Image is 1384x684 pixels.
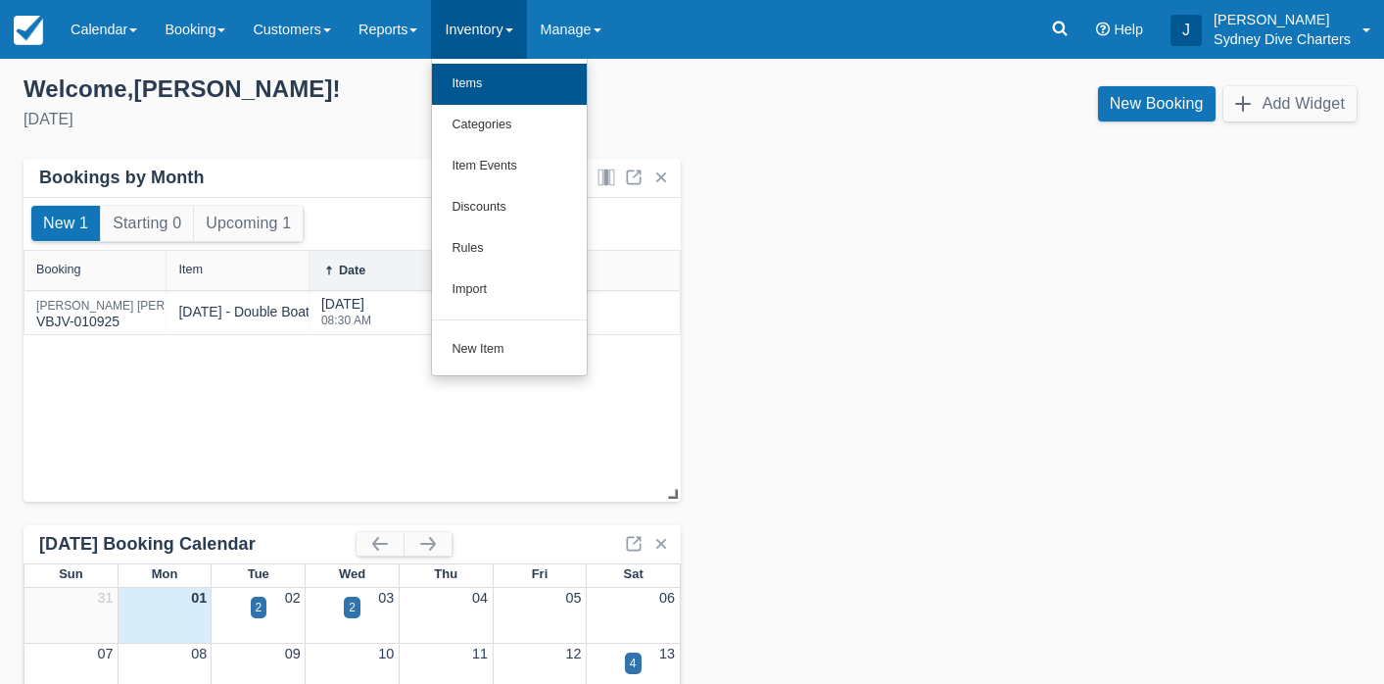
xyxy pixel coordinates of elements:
a: 12 [565,646,581,661]
a: 03 [378,590,394,606]
div: [PERSON_NAME] [PERSON_NAME] [36,300,234,312]
div: [DATE] Booking Calendar [39,533,357,556]
a: 10 [378,646,394,661]
span: Thu [434,566,457,581]
div: 08:30 AM [321,315,371,326]
i: Help [1096,23,1110,36]
span: Help [1114,22,1143,37]
a: Items [432,64,587,105]
a: 31 [98,590,114,606]
a: 08 [191,646,207,661]
div: [DATE] [24,108,677,131]
a: 05 [565,590,581,606]
a: 04 [472,590,488,606]
div: [DATE] [321,294,371,338]
a: 07 [98,646,114,661]
span: Sat [624,566,644,581]
ul: Inventory [431,59,588,376]
a: [PERSON_NAME] [PERSON_NAME]VBJV-010925 [36,308,234,317]
a: 01 [191,590,207,606]
button: Starting 0 [101,206,193,241]
a: 11 [472,646,488,661]
a: 06 [659,590,675,606]
a: Categories [432,105,587,146]
button: Add Widget [1223,86,1357,122]
span: Mon [152,566,178,581]
p: Sydney Dive Charters [1214,29,1351,49]
div: J [1170,15,1202,46]
a: 09 [285,646,301,661]
a: Import [432,269,587,311]
a: Rules [432,228,587,269]
span: Sun [59,566,82,581]
a: Item Events [432,146,587,187]
div: 2 [256,599,262,616]
div: Welcome , [PERSON_NAME] ! [24,74,677,104]
span: Wed [339,566,365,581]
span: Fri [532,566,549,581]
div: Bookings by Month [39,167,205,189]
img: checkfront-main-nav-mini-logo.png [14,16,43,45]
span: Tue [248,566,269,581]
a: Discounts [432,187,587,228]
p: [PERSON_NAME] [1214,10,1351,29]
div: 2 [349,599,356,616]
a: 02 [285,590,301,606]
div: Booking [36,263,81,276]
button: New 1 [31,206,100,241]
div: Item [178,263,203,276]
a: New Booking [1098,86,1216,122]
div: 4 [630,655,637,672]
a: 13 [659,646,675,661]
div: Date [339,264,365,277]
a: New Item [432,329,587,370]
div: VBJV-010925 [36,300,234,332]
div: [DATE] - Double Boat Dives - Departing 8am Little Manly / 8.20am Rose Bay, Single Tank Hire - (Ni... [178,302,871,322]
button: Upcoming 1 [194,206,303,241]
